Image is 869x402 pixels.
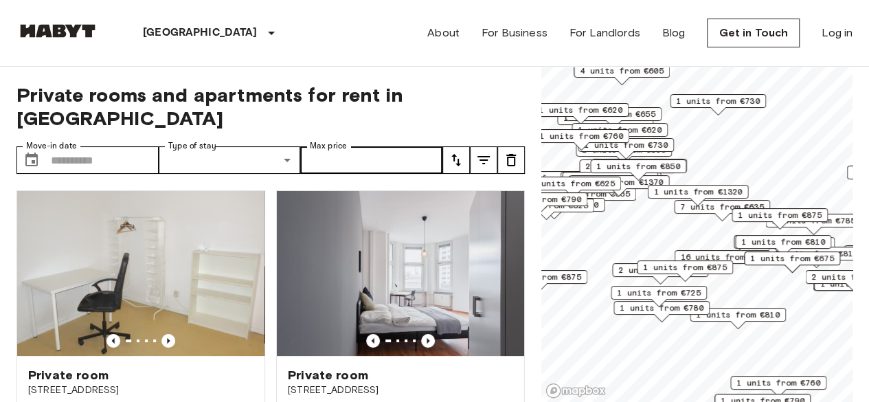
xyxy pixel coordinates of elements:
[18,146,45,174] button: Choose date
[533,129,629,150] div: Map marker
[532,103,629,124] div: Map marker
[613,301,710,322] div: Map marker
[545,383,606,399] a: Mapbox logo
[574,64,670,85] div: Map marker
[482,25,548,41] a: For Business
[741,236,825,248] span: 1 units from €810
[690,308,786,329] div: Map marker
[578,124,662,136] span: 1 units from €620
[442,146,470,174] button: tune
[580,65,664,77] span: 4 units from €605
[427,25,460,41] a: About
[654,186,743,198] span: 1 units from €1320
[744,252,840,273] div: Map marker
[497,193,581,205] span: 1 units from €790
[618,264,702,276] span: 2 units from €865
[16,24,99,38] img: Habyt
[497,271,581,283] span: 1 units from €875
[562,172,658,193] div: Map marker
[674,200,770,221] div: Map marker
[681,251,769,263] span: 16 units from €650
[596,160,680,172] span: 1 units from €850
[366,334,380,348] button: Previous image
[16,83,525,130] span: Private rooms and apartments for rent in [GEOGRAPHIC_DATA]
[822,25,853,41] a: Log in
[168,140,216,152] label: Type of stay
[696,309,780,321] span: 1 units from €810
[161,334,175,348] button: Previous image
[491,171,592,192] div: Map marker
[732,208,828,230] div: Map marker
[539,104,622,116] span: 1 units from €620
[730,376,826,397] div: Map marker
[504,198,605,219] div: Map marker
[539,130,623,142] span: 1 units from €760
[590,159,686,181] div: Map marker
[576,143,672,164] div: Map marker
[504,199,588,212] span: 1 units from €825
[637,260,733,282] div: Map marker
[497,172,586,184] span: 20 units from €655
[561,172,662,193] div: Map marker
[26,140,77,152] label: Move-in date
[28,367,109,383] span: Private room
[310,140,347,152] label: Max price
[738,209,822,221] span: 1 units from €875
[470,146,497,174] button: tune
[510,199,599,211] span: 1 units from €1150
[584,139,668,151] span: 1 units from €730
[735,235,831,256] div: Map marker
[288,383,513,397] span: [STREET_ADDRESS]
[707,19,800,47] a: Get in Touch
[617,287,701,299] span: 1 units from €725
[670,94,766,115] div: Map marker
[585,160,669,172] span: 2 units from €655
[611,286,707,307] div: Map marker
[579,159,675,181] div: Map marker
[680,201,764,213] span: 7 units from €635
[277,191,524,356] img: Marketing picture of unit DE-01-047-05H
[676,95,760,107] span: 1 units from €730
[612,263,708,284] div: Map marker
[675,250,776,271] div: Map marker
[648,185,749,206] div: Map marker
[17,191,264,356] img: Marketing picture of unit DE-01-031-02M
[572,123,668,144] div: Map marker
[750,252,834,265] span: 1 units from €675
[662,25,686,41] a: Blog
[288,367,368,383] span: Private room
[28,383,253,397] span: [STREET_ADDRESS]
[525,177,621,198] div: Map marker
[421,334,435,348] button: Previous image
[531,177,615,190] span: 2 units from €625
[497,146,525,174] button: tune
[143,25,258,41] p: [GEOGRAPHIC_DATA]
[569,25,640,41] a: For Landlords
[734,235,830,256] div: Map marker
[643,261,727,273] span: 1 units from €875
[620,302,703,314] span: 1 units from €780
[736,377,820,389] span: 1 units from €760
[572,108,655,120] span: 2 units from €655
[575,176,664,188] span: 1 units from €1370
[569,175,670,197] div: Map marker
[568,172,652,185] span: 3 units from €655
[106,334,120,348] button: Previous image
